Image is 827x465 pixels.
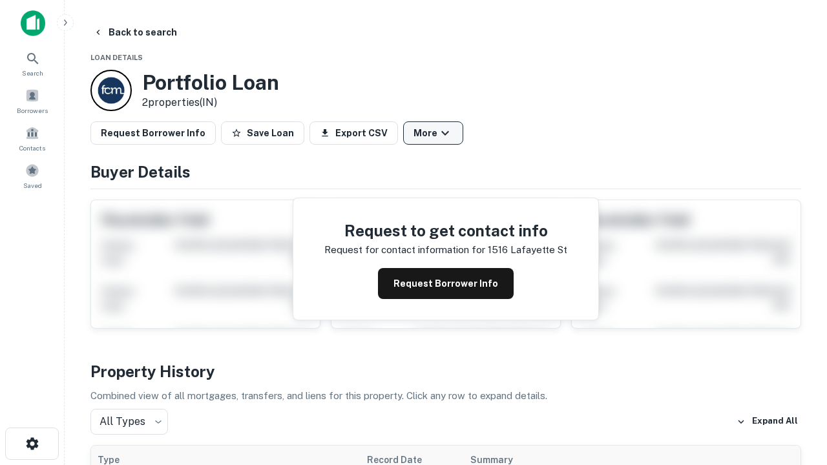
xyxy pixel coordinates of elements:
a: Borrowers [4,83,61,118]
button: More [403,121,463,145]
button: Expand All [733,412,801,431]
span: Saved [23,180,42,191]
span: Loan Details [90,54,143,61]
span: Search [22,68,43,78]
a: Contacts [4,121,61,156]
button: Request Borrower Info [378,268,514,299]
img: capitalize-icon.png [21,10,45,36]
button: Back to search [88,21,182,44]
p: Request for contact information for [324,242,485,258]
a: Search [4,46,61,81]
span: Borrowers [17,105,48,116]
h4: Property History [90,360,801,383]
iframe: Chat Widget [762,362,827,424]
h4: Request to get contact info [324,219,567,242]
a: Saved [4,158,61,193]
div: All Types [90,409,168,435]
button: Export CSV [309,121,398,145]
p: Combined view of all mortgages, transfers, and liens for this property. Click any row to expand d... [90,388,801,404]
h3: Portfolio Loan [142,70,279,95]
p: 1516 lafayette st [488,242,567,258]
p: 2 properties (IN) [142,95,279,110]
h4: Buyer Details [90,160,801,183]
button: Save Loan [221,121,304,145]
span: Contacts [19,143,45,153]
button: Request Borrower Info [90,121,216,145]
